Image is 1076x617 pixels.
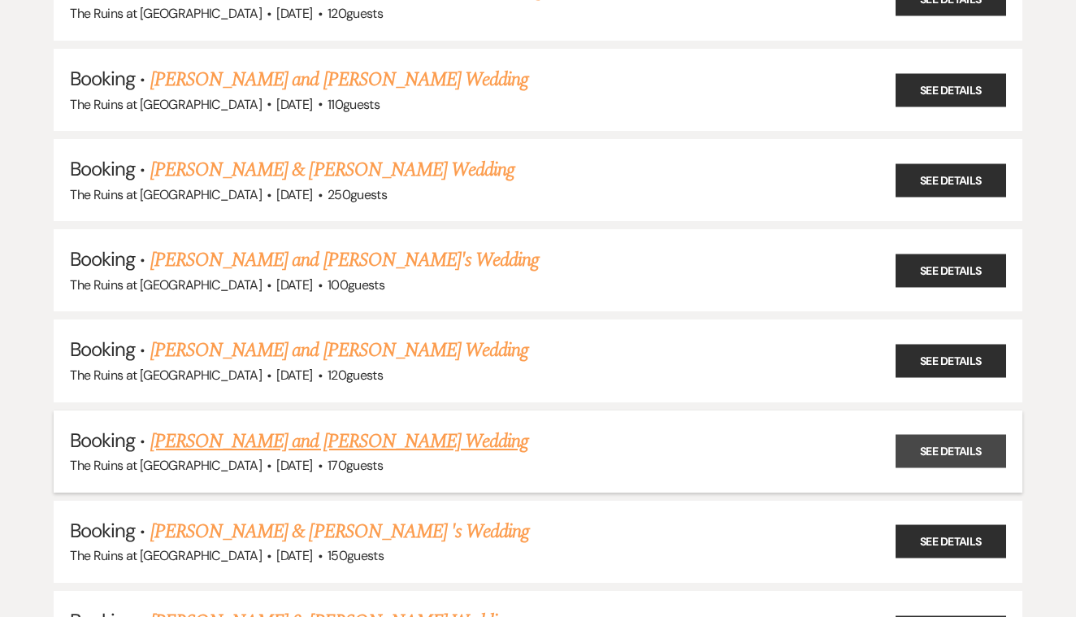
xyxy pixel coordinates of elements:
[70,337,135,362] span: Booking
[150,245,540,275] a: [PERSON_NAME] and [PERSON_NAME]'s Wedding
[896,73,1006,106] a: See Details
[150,336,529,365] a: [PERSON_NAME] and [PERSON_NAME] Wedding
[328,186,387,203] span: 250 guests
[70,5,262,22] span: The Ruins at [GEOGRAPHIC_DATA]
[328,5,383,22] span: 120 guests
[150,427,529,456] a: [PERSON_NAME] and [PERSON_NAME] Wedding
[276,457,312,474] span: [DATE]
[70,518,135,543] span: Booking
[276,5,312,22] span: [DATE]
[150,517,530,546] a: [PERSON_NAME] & [PERSON_NAME] 's Wedding
[276,186,312,203] span: [DATE]
[896,525,1006,558] a: See Details
[70,96,262,113] span: The Ruins at [GEOGRAPHIC_DATA]
[328,457,383,474] span: 170 guests
[70,457,262,474] span: The Ruins at [GEOGRAPHIC_DATA]
[896,345,1006,378] a: See Details
[70,276,262,293] span: The Ruins at [GEOGRAPHIC_DATA]
[328,276,384,293] span: 100 guests
[276,96,312,113] span: [DATE]
[70,367,262,384] span: The Ruins at [GEOGRAPHIC_DATA]
[150,155,514,185] a: [PERSON_NAME] & [PERSON_NAME] Wedding
[70,66,135,91] span: Booking
[70,547,262,564] span: The Ruins at [GEOGRAPHIC_DATA]
[276,547,312,564] span: [DATE]
[328,96,380,113] span: 110 guests
[70,156,135,181] span: Booking
[70,186,262,203] span: The Ruins at [GEOGRAPHIC_DATA]
[150,65,529,94] a: [PERSON_NAME] and [PERSON_NAME] Wedding
[70,246,135,272] span: Booking
[328,367,383,384] span: 120 guests
[896,163,1006,197] a: See Details
[896,435,1006,468] a: See Details
[276,367,312,384] span: [DATE]
[328,547,384,564] span: 150 guests
[276,276,312,293] span: [DATE]
[70,428,135,453] span: Booking
[896,254,1006,287] a: See Details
